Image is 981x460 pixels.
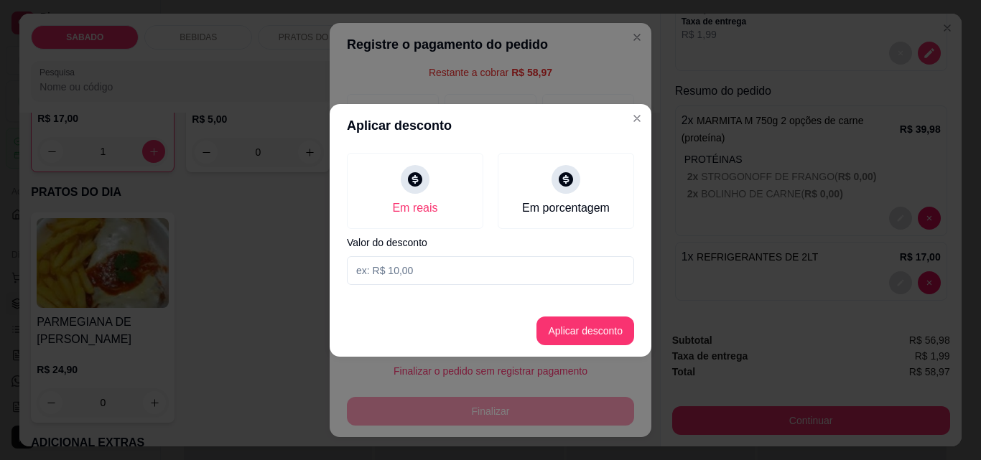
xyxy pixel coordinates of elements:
[626,107,648,130] button: Close
[536,316,634,345] button: Aplicar desconto
[392,200,437,217] div: Em reais
[347,238,634,248] label: Valor do desconto
[347,256,634,285] input: Valor do desconto
[522,200,610,217] div: Em porcentagem
[330,104,651,147] header: Aplicar desconto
